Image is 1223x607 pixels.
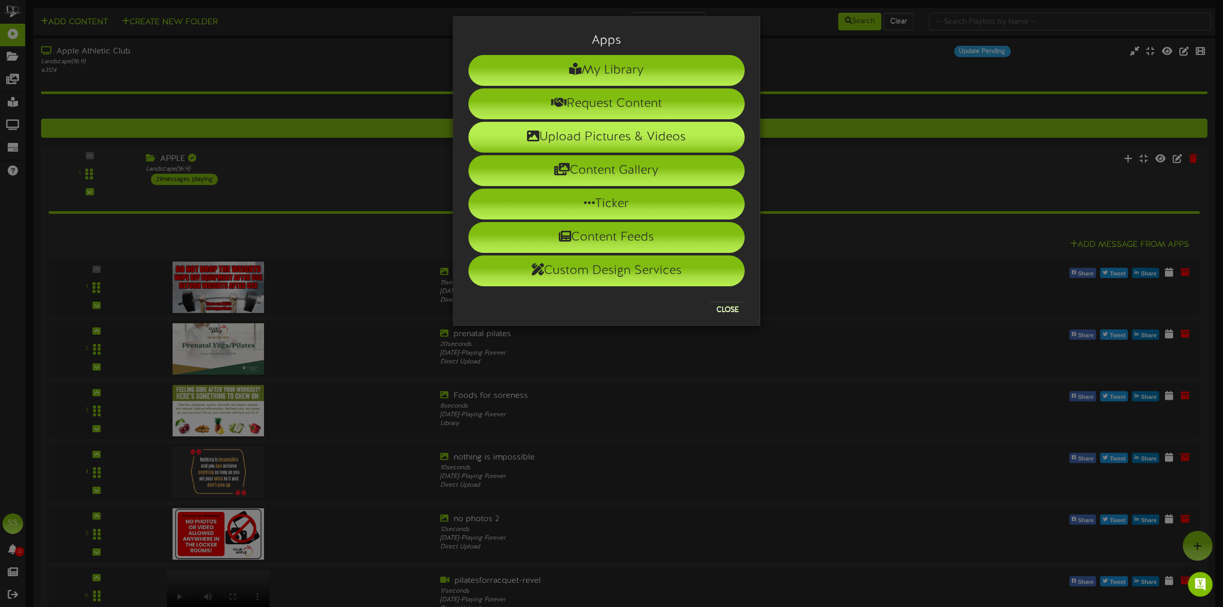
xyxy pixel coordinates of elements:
li: My Library [468,55,745,86]
div: Open Intercom Messenger [1188,572,1213,597]
li: Upload Pictures & Videos [468,122,745,153]
li: Custom Design Services [468,255,745,286]
li: Content Feeds [468,222,745,253]
li: Content Gallery [468,155,745,186]
li: Ticker [468,189,745,219]
li: Request Content [468,88,745,119]
h3: Apps [468,34,745,47]
button: Close [710,302,745,318]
